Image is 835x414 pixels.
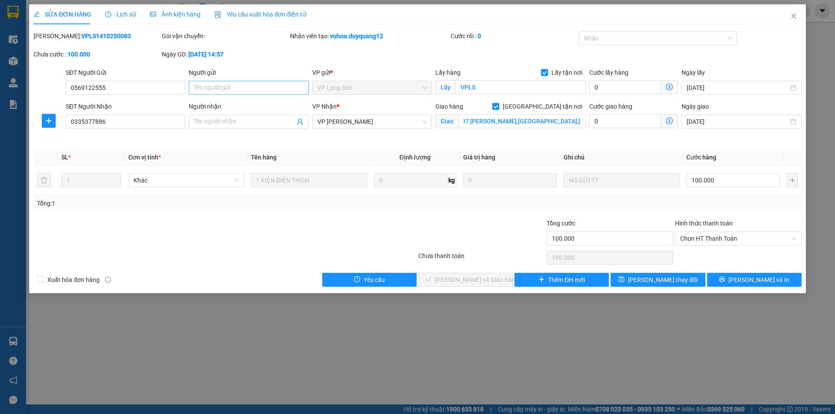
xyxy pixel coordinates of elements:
[67,51,90,58] b: 100.000
[150,11,200,18] span: Ảnh kiện hàng
[251,154,277,161] span: Tên hàng
[435,103,463,110] span: Giao hàng
[61,154,68,161] span: SL
[435,114,458,128] span: Giao
[514,273,609,287] button: plusThêm ĐH mới
[44,275,103,285] span: Xuất hóa đơn hàng
[681,69,705,76] label: Ngày lấy
[33,11,40,17] span: edit
[687,83,788,93] input: Ngày lấy
[322,273,417,287] button: exclamation-circleYêu cầu
[589,69,628,76] label: Cước lấy hàng
[105,11,111,17] span: clock-circle
[435,69,461,76] span: Lấy hàng
[66,102,185,111] div: SĐT Người Nhận
[400,154,431,161] span: Định lượng
[463,173,557,187] input: 0
[214,11,221,18] img: icon
[499,102,586,111] span: [GEOGRAPHIC_DATA] tận nơi
[548,68,586,77] span: Lấy tận nơi
[37,173,51,187] button: delete
[162,50,288,59] div: Ngày GD:
[560,149,683,166] th: Ghi chú
[547,220,575,227] span: Tổng cước
[66,68,185,77] div: SĐT Người Gửi
[681,103,709,110] label: Ngày giao
[686,154,716,161] span: Cước hàng
[719,276,725,283] span: printer
[42,117,55,124] span: plus
[354,276,360,283] span: exclamation-circle
[417,251,546,266] div: Chưa thanh toán
[589,80,661,94] input: Cước lấy hàng
[81,33,131,40] b: VPLS1410250083
[707,273,802,287] button: printer[PERSON_NAME] và In
[418,273,513,287] button: check[PERSON_NAME] và Giao hàng
[162,31,288,41] div: Gói vận chuyển:
[312,68,432,77] div: VP gửi
[364,275,385,285] span: Yêu cầu
[214,11,306,18] span: Yêu cầu xuất hóa đơn điện tử
[189,68,308,77] div: Người gửi
[188,51,224,58] b: [DATE] 14:57
[33,11,91,18] span: SỬA ĐƠN HÀNG
[455,80,586,94] input: Lấy tận nơi
[448,173,456,187] span: kg
[317,115,427,128] span: VP Minh Khai
[330,33,383,40] b: vuhoa.duyquang12
[666,117,673,124] span: dollar-circle
[33,31,160,41] div: [PERSON_NAME]:
[790,13,797,20] span: close
[618,276,625,283] span: save
[666,83,673,90] span: dollar-circle
[128,154,161,161] span: Đơn vị tính
[538,276,544,283] span: plus
[687,117,788,126] input: Ngày giao
[458,114,586,128] input: Giao tận nơi
[134,174,239,187] span: Khác
[628,275,698,285] span: [PERSON_NAME] thay đổi
[548,275,585,285] span: Thêm ĐH mới
[435,80,455,94] span: Lấy
[42,114,56,128] button: plus
[290,31,449,41] div: Nhân viên tạo:
[105,277,111,283] span: info-circle
[611,273,705,287] button: save[PERSON_NAME] thay đổi
[680,232,796,245] span: Chọn HT Thanh Toán
[33,50,160,59] div: Chưa cước :
[675,220,733,227] label: Hình thức thanh toán
[37,199,322,208] div: Tổng: 1
[297,118,304,125] span: user-add
[787,173,798,187] button: plus
[451,31,577,41] div: Cước rồi :
[312,103,337,110] span: VP Nhận
[589,114,661,128] input: Cước giao hàng
[105,11,136,18] span: Lịch sử
[782,4,806,29] button: Close
[728,275,789,285] span: [PERSON_NAME] và In
[463,154,495,161] span: Giá trị hàng
[589,103,632,110] label: Cước giao hàng
[564,173,679,187] input: Ghi Chú
[251,173,367,187] input: VD: Bàn, Ghế
[150,11,156,17] span: picture
[317,81,427,94] span: VP Lạng Sơn
[478,33,481,40] b: 0
[189,102,308,111] div: Người nhận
